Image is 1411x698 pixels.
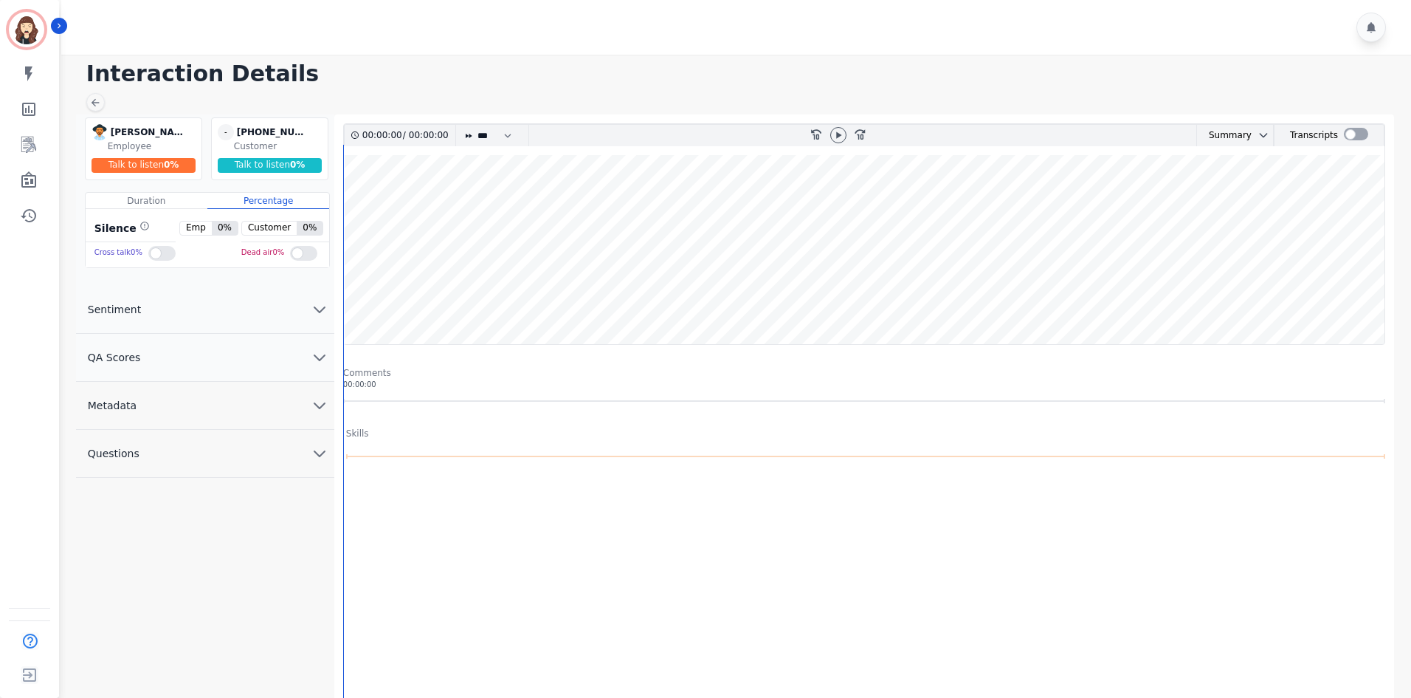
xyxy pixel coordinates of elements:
button: Sentiment chevron down [76,286,334,334]
span: Customer [242,222,297,235]
div: [PHONE_NUMBER] [237,124,311,140]
span: 0 % [212,222,238,235]
div: Transcripts [1290,125,1338,146]
div: Duration [86,193,207,209]
div: Employee [108,140,199,152]
span: - [218,124,234,140]
svg: chevron down [311,301,328,318]
span: Questions [76,446,151,461]
div: 00:00:00 [406,125,446,146]
button: Questions chevron down [76,430,334,478]
div: Dead air 0 % [241,242,284,264]
svg: chevron down [311,445,328,462]
svg: chevron down [311,397,328,414]
span: 0 % [290,160,305,170]
svg: chevron down [311,349,328,366]
div: / [362,125,452,146]
div: Percentage [207,193,329,209]
img: Bordered avatar [9,12,44,47]
h1: Interaction Details [86,61,1396,87]
button: chevron down [1252,129,1269,141]
div: Silence [92,221,150,236]
button: Metadata chevron down [76,382,334,430]
span: Emp [180,222,212,235]
div: Summary [1197,125,1252,146]
div: Cross talk 0 % [94,242,142,264]
span: 0 % [297,222,322,235]
div: Comments [343,367,1385,379]
button: QA Scores chevron down [76,334,334,382]
div: 00:00:00 [362,125,403,146]
div: Skills [346,428,369,439]
span: 0 % [164,160,179,170]
div: Customer [234,140,325,152]
div: Talk to listen [218,158,322,173]
span: Metadata [76,398,148,413]
svg: chevron down [1258,129,1269,141]
div: Talk to listen [92,158,196,173]
span: QA Scores [76,350,153,365]
span: Sentiment [76,302,153,317]
div: 00:00:00 [343,379,1385,390]
div: [PERSON_NAME] [111,124,184,140]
